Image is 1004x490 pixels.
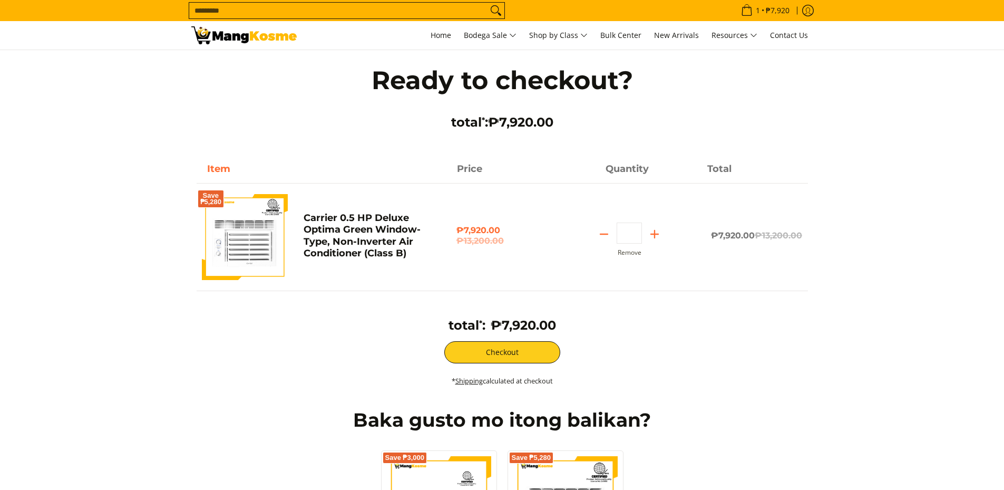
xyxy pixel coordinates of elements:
button: Checkout [444,341,560,363]
span: Save ₱5,280 [512,455,551,461]
span: Resources [711,29,757,42]
a: Carrier 0.5 HP Deluxe Optima Green Window-Type, Non-Inverter Air Conditioner (Class B) [304,212,421,260]
button: Add [642,226,667,243]
span: ₱7,920.00 [491,318,556,333]
span: Home [431,30,451,40]
a: Bulk Center [595,21,647,50]
h2: Baka gusto mo itong balikan? [191,408,813,432]
button: Remove [618,249,641,256]
span: Save ₱5,280 [200,193,222,205]
button: Search [488,3,504,18]
small: * calculated at checkout [452,376,553,386]
button: Subtract [591,226,617,243]
a: Bodega Sale [459,21,522,50]
nav: Main Menu [307,21,813,50]
a: Contact Us [765,21,813,50]
span: Bodega Sale [464,29,516,42]
img: Your Shopping Cart | Mang Kosme [191,26,297,44]
del: ₱13,200.00 [755,230,802,241]
span: Bulk Center [600,30,641,40]
a: Shop by Class [524,21,593,50]
a: Resources [706,21,763,50]
span: ₱7,920.00 [456,225,548,246]
del: ₱13,200.00 [456,236,548,246]
a: New Arrivals [649,21,704,50]
span: Shop by Class [529,29,588,42]
span: ₱7,920 [764,7,791,14]
span: ₱7,920.00 [711,230,802,241]
h3: total : [449,318,485,333]
span: Contact Us [770,30,808,40]
span: 1 [754,7,762,14]
span: New Arrivals [654,30,699,40]
span: • [738,5,793,16]
h1: Ready to checkout? [349,64,655,96]
a: Shipping [455,376,483,386]
img: Default Title Carrier 0.5 HP Deluxe Optima Green Window-Type, Non-Inverter Air Conditioner (Class B) [202,194,288,280]
a: Home [425,21,456,50]
span: ₱7,920.00 [488,114,553,130]
h3: total : [349,114,655,130]
span: Save ₱3,000 [385,455,425,461]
